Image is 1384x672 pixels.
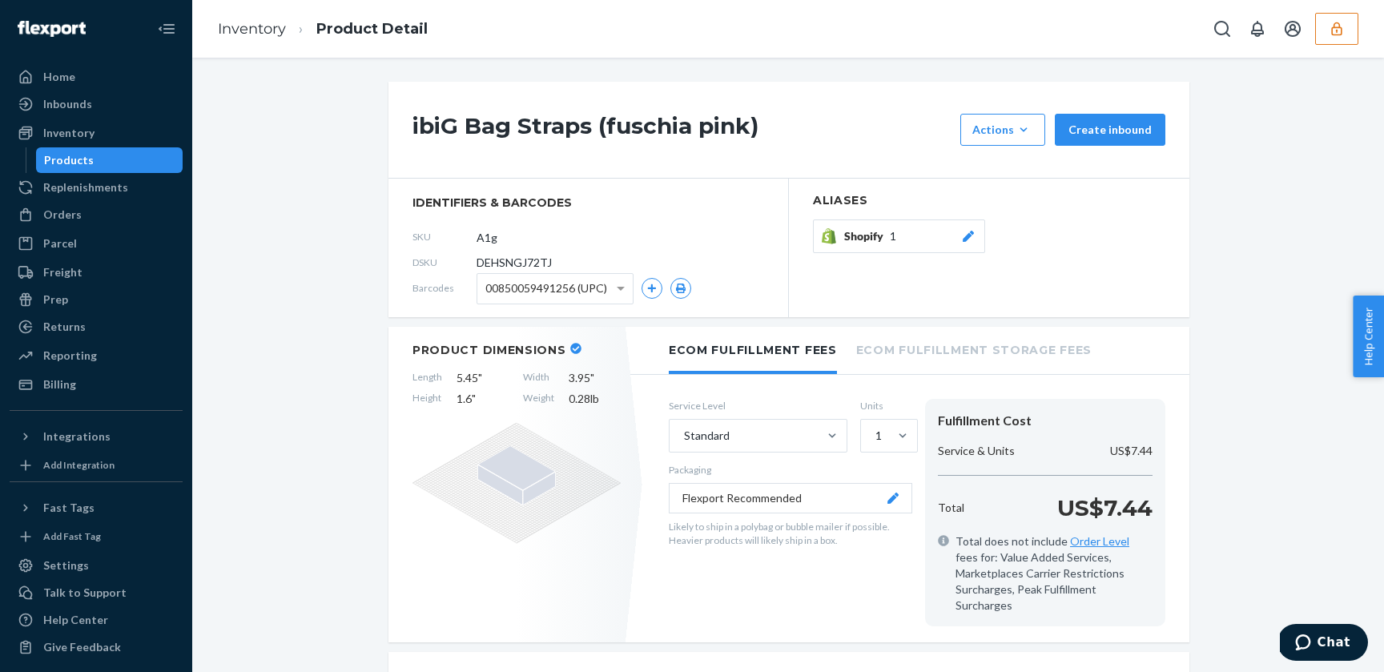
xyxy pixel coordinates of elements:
[523,370,554,386] span: Width
[938,412,1153,430] div: Fulfillment Cost
[412,114,952,146] h1: ibiG Bag Straps (fuschia pink)
[10,527,183,546] a: Add Fast Tag
[956,533,1153,614] span: Total does not include fees for: Value Added Services, Marketplaces Carrier Restrictions Surcharg...
[43,69,75,85] div: Home
[669,483,912,513] button: Flexport Recommended
[43,429,111,445] div: Integrations
[412,281,477,295] span: Barcodes
[874,428,875,444] input: 1
[590,371,594,384] span: "
[682,428,684,444] input: Standard
[316,20,428,38] a: Product Detail
[10,456,183,475] a: Add Integration
[10,260,183,285] a: Freight
[860,399,912,412] label: Units
[10,553,183,578] a: Settings
[1353,296,1384,377] button: Help Center
[10,231,183,256] a: Parcel
[1241,13,1273,45] button: Open notifications
[669,327,837,374] li: Ecom Fulfillment Fees
[43,319,86,335] div: Returns
[412,370,442,386] span: Length
[669,399,847,412] label: Service Level
[412,391,442,407] span: Height
[412,256,477,269] span: DSKU
[972,122,1033,138] div: Actions
[43,612,108,628] div: Help Center
[478,371,482,384] span: "
[10,202,183,227] a: Orders
[485,275,607,302] span: 00850059491256 (UPC)
[10,607,183,633] a: Help Center
[1206,13,1238,45] button: Open Search Box
[669,463,912,477] p: Packaging
[44,152,94,168] div: Products
[43,235,77,251] div: Parcel
[10,372,183,397] a: Billing
[813,219,985,253] button: Shopify1
[18,21,86,37] img: Flexport logo
[43,207,82,223] div: Orders
[569,391,621,407] span: 0.28 lb
[43,125,95,141] div: Inventory
[412,195,764,211] span: identifiers & barcodes
[205,6,441,53] ol: breadcrumbs
[10,64,183,90] a: Home
[43,96,92,112] div: Inbounds
[10,580,183,606] button: Talk to Support
[43,292,68,308] div: Prep
[43,557,89,573] div: Settings
[472,392,476,405] span: "
[43,348,97,364] div: Reporting
[10,314,183,340] a: Returns
[938,443,1015,459] p: Service & Units
[569,370,621,386] span: 3.95
[43,179,128,195] div: Replenishments
[43,458,115,472] div: Add Integration
[890,228,896,244] span: 1
[523,391,554,407] span: Weight
[1280,624,1368,664] iframe: Opens a widget where you can chat to one of our agents
[10,287,183,312] a: Prep
[10,343,183,368] a: Reporting
[684,428,730,444] div: Standard
[43,585,127,601] div: Talk to Support
[856,327,1092,371] li: Ecom Fulfillment Storage Fees
[43,529,101,543] div: Add Fast Tag
[10,91,183,117] a: Inbounds
[43,500,95,516] div: Fast Tags
[218,20,286,38] a: Inventory
[43,264,82,280] div: Freight
[10,120,183,146] a: Inventory
[43,376,76,392] div: Billing
[412,343,566,357] h2: Product Dimensions
[960,114,1045,146] button: Actions
[1277,13,1309,45] button: Open account menu
[10,424,183,449] button: Integrations
[1070,534,1129,548] a: Order Level
[10,175,183,200] a: Replenishments
[1057,492,1153,524] p: US$7.44
[875,428,882,444] div: 1
[412,230,477,243] span: SKU
[151,13,183,45] button: Close Navigation
[938,500,964,516] p: Total
[844,228,890,244] span: Shopify
[477,255,552,271] span: DEHSNGJ72TJ
[457,391,509,407] span: 1.6
[36,147,183,173] a: Products
[457,370,509,386] span: 5.45
[669,520,912,547] p: Likely to ship in a polybag or bubble mailer if possible. Heavier products will likely ship in a ...
[10,495,183,521] button: Fast Tags
[1110,443,1153,459] p: US$7.44
[1055,114,1165,146] button: Create inbound
[813,195,1165,207] h2: Aliases
[10,634,183,660] button: Give Feedback
[43,639,121,655] div: Give Feedback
